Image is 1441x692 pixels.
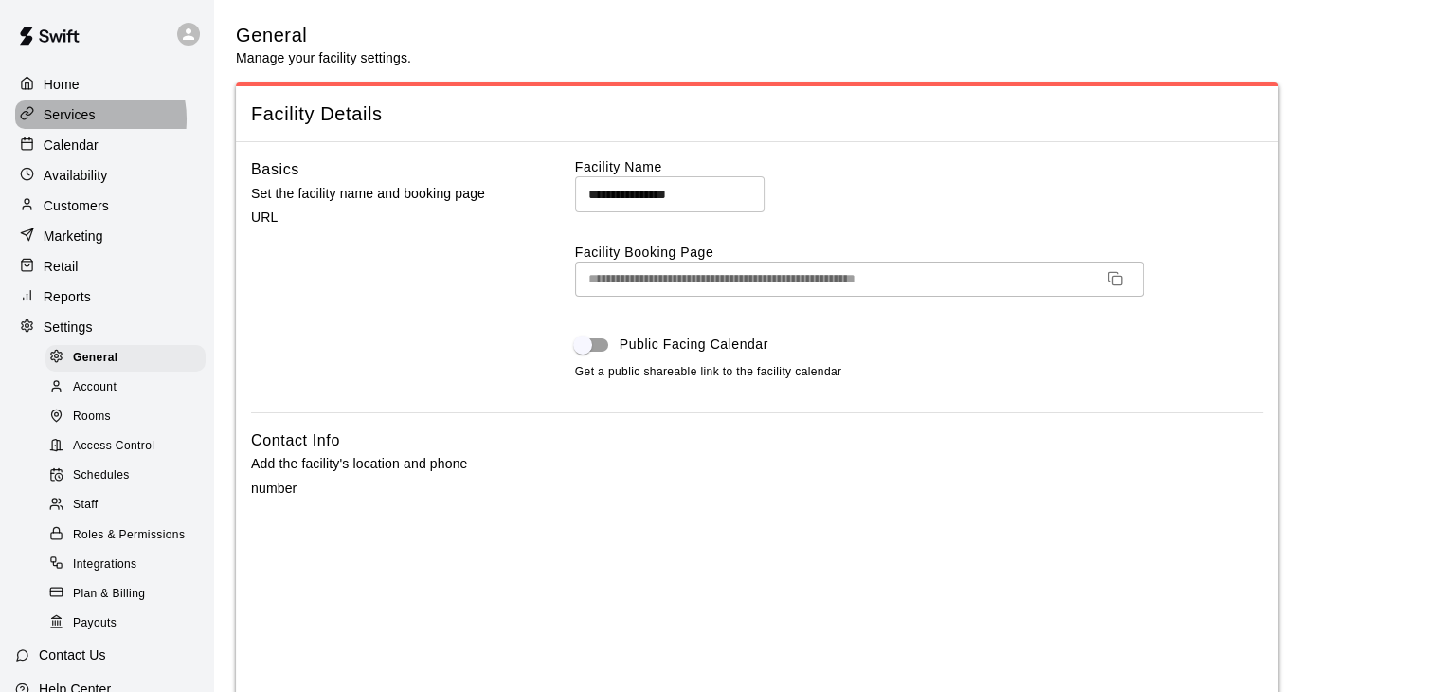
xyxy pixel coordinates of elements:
[45,374,206,401] div: Account
[236,23,411,48] h5: General
[15,282,198,311] a: Reports
[73,466,130,485] span: Schedules
[44,105,96,124] p: Services
[45,610,206,637] div: Payouts
[251,157,299,182] h6: Basics
[251,182,514,229] p: Set the facility name and booking page URL
[251,428,340,453] h6: Contact Info
[45,432,213,462] a: Access Control
[45,550,213,579] a: Integrations
[15,252,198,281] a: Retail
[45,345,206,372] div: General
[45,373,213,402] a: Account
[44,227,103,246] p: Marketing
[44,318,93,337] p: Settings
[575,363,842,382] span: Get a public shareable link to the facility calendar
[45,581,206,608] div: Plan & Billing
[45,404,206,430] div: Rooms
[15,100,198,129] a: Services
[73,585,145,604] span: Plan & Billing
[15,191,198,220] a: Customers
[44,287,91,306] p: Reports
[45,609,213,638] a: Payouts
[15,222,198,250] a: Marketing
[73,408,111,427] span: Rooms
[15,313,198,341] a: Settings
[44,75,80,94] p: Home
[73,496,98,515] span: Staff
[73,378,117,397] span: Account
[73,349,118,368] span: General
[236,48,411,67] p: Manage your facility settings.
[575,243,1263,262] label: Facility Booking Page
[73,555,137,574] span: Integrations
[251,101,1263,127] span: Facility Details
[73,526,185,545] span: Roles & Permissions
[45,403,213,432] a: Rooms
[44,196,109,215] p: Customers
[44,136,99,155] p: Calendar
[45,463,206,489] div: Schedules
[44,166,108,185] p: Availability
[44,257,79,276] p: Retail
[620,335,768,355] span: Public Facing Calendar
[73,437,154,456] span: Access Control
[251,452,514,500] p: Add the facility's location and phone number
[45,433,206,460] div: Access Control
[73,614,117,633] span: Payouts
[45,552,206,578] div: Integrations
[45,492,206,519] div: Staff
[45,522,206,549] div: Roles & Permissions
[45,462,213,491] a: Schedules
[45,491,213,520] a: Staff
[45,343,213,373] a: General
[39,646,106,665] p: Contact Us
[1100,264,1130,294] button: Copy URL
[15,161,198,190] a: Availability
[575,157,1263,176] label: Facility Name
[15,70,198,99] a: Home
[45,520,213,550] a: Roles & Permissions
[45,579,213,609] a: Plan & Billing
[15,131,198,159] a: Calendar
